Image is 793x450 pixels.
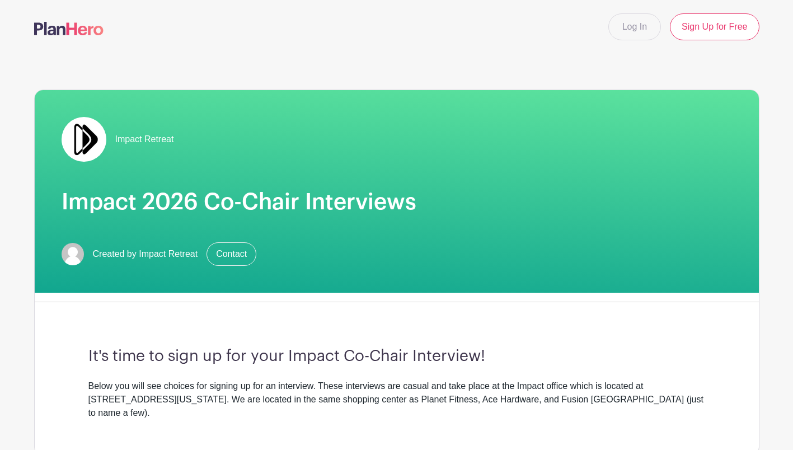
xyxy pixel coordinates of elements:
[88,347,705,366] h3: It's time to sign up for your Impact Co-Chair Interview!
[88,379,705,420] div: Below you will see choices for signing up for an interview. These interviews are casual and take ...
[62,189,732,215] h1: Impact 2026 Co-Chair Interviews
[608,13,661,40] a: Log In
[62,117,106,162] img: Double%20Arrow%20Logo.jpg
[207,242,256,266] a: Contact
[62,243,84,265] img: default-ce2991bfa6775e67f084385cd625a349d9dcbb7a52a09fb2fda1e96e2d18dcdb.png
[670,13,759,40] a: Sign Up for Free
[93,247,198,261] span: Created by Impact Retreat
[115,133,174,146] span: Impact Retreat
[34,22,104,35] img: logo-507f7623f17ff9eddc593b1ce0a138ce2505c220e1c5a4e2b4648c50719b7d32.svg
